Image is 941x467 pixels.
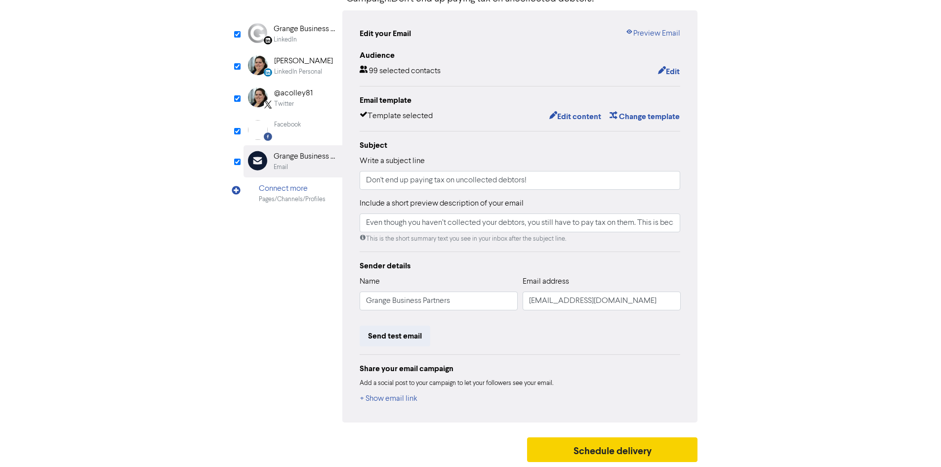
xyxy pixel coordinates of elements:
button: Send test email [360,326,430,346]
a: Preview Email [625,28,680,40]
button: Schedule delivery [527,437,698,462]
div: Email [274,163,288,172]
label: Include a short preview description of your email [360,198,524,210]
div: [PERSON_NAME] [274,55,333,67]
img: Linkedin [248,23,267,43]
div: Add a social post to your campaign to let your followers see your email. [360,379,681,388]
img: Facebook [248,120,268,140]
div: Connect more [259,183,326,195]
img: Twitter [248,87,268,107]
div: LinkedIn Personal [274,67,322,77]
button: + Show email link [360,392,418,405]
button: Change template [609,110,680,123]
div: LinkedinPersonal [PERSON_NAME]LinkedIn Personal [244,50,342,82]
div: Sender details [360,260,681,272]
div: LinkedIn [274,35,297,44]
div: Twitter [274,99,294,109]
div: Facebook Facebook [244,115,342,145]
div: Subject [360,139,681,151]
div: 99 selected contacts [360,65,441,78]
div: Grange Business Partners [274,23,337,35]
div: Grange Business PartnersEmail [244,145,342,177]
iframe: Chat Widget [892,420,941,467]
div: Audience [360,49,681,61]
div: Pages/Channels/Profiles [259,195,326,204]
div: Email template [360,94,681,106]
button: Edit [657,65,680,78]
img: LinkedinPersonal [248,55,268,75]
div: Edit your Email [360,28,411,40]
label: Write a subject line [360,155,425,167]
div: This is the short summary text you see in your inbox after the subject line. [360,234,681,244]
div: Linkedin Grange Business PartnersLinkedIn [244,18,342,50]
div: Twitter@acolley81Twitter [244,82,342,114]
div: Connect morePages/Channels/Profiles [244,177,342,210]
div: Template selected [360,110,433,123]
label: Name [360,276,380,288]
button: Edit content [549,110,602,123]
div: @acolley81 [274,87,313,99]
div: Share your email campaign [360,363,681,375]
div: Grange Business Partners [274,151,337,163]
div: Facebook [274,120,301,129]
label: Email address [523,276,569,288]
